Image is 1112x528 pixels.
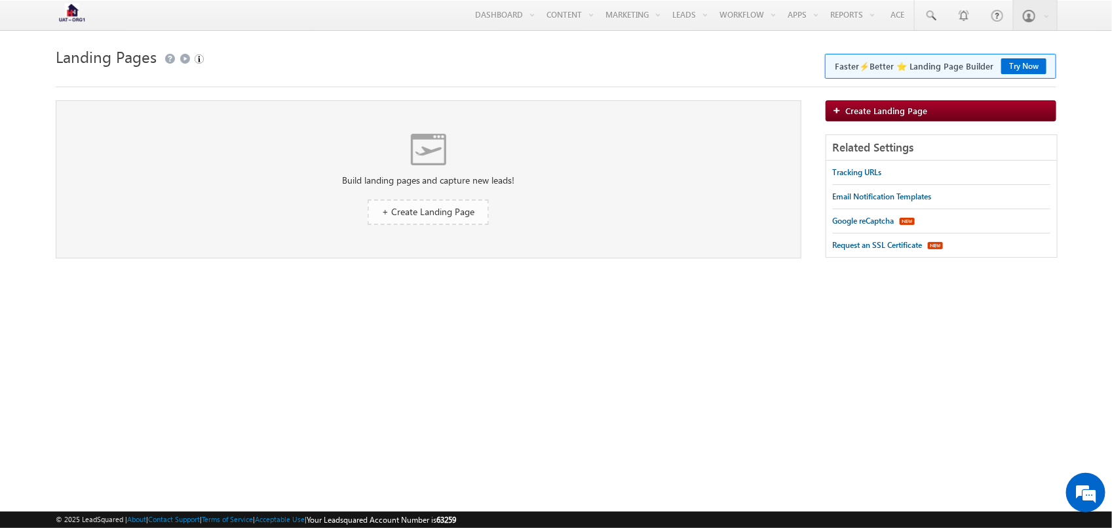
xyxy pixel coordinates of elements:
[148,515,200,523] a: Contact Support
[411,134,446,165] img: No data found
[127,515,146,523] a: About
[833,161,882,184] a: Tracking URLs
[368,199,489,225] a: + Create Landing Page
[56,3,88,26] img: Custom Logo
[833,106,846,114] img: add_icon.png
[1001,58,1046,74] button: Try Now
[56,46,157,67] span: Landing Pages
[56,514,456,526] span: © 2025 LeadSquared | | | | |
[202,515,253,523] a: Terms of Service
[833,234,923,257] a: Request an SSL Certificate
[436,515,456,525] span: 63259
[833,239,923,251] div: Request an SSL Certificate
[846,105,928,116] span: Create Landing Page
[835,60,993,72] div: Faster⚡Better ⭐ Landing Page Builder
[833,215,894,227] div: Google reCaptcha
[826,135,1057,161] div: Related Settings
[56,174,801,186] div: Build landing pages and capture new leads!
[833,167,882,178] div: Tracking URLs
[833,191,932,203] div: Email Notification Templates
[833,185,932,209] a: Email Notification Templates
[255,515,305,523] a: Acceptable Use
[382,205,474,218] span: + Create Landing Page
[307,515,456,525] span: Your Leadsquared Account Number is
